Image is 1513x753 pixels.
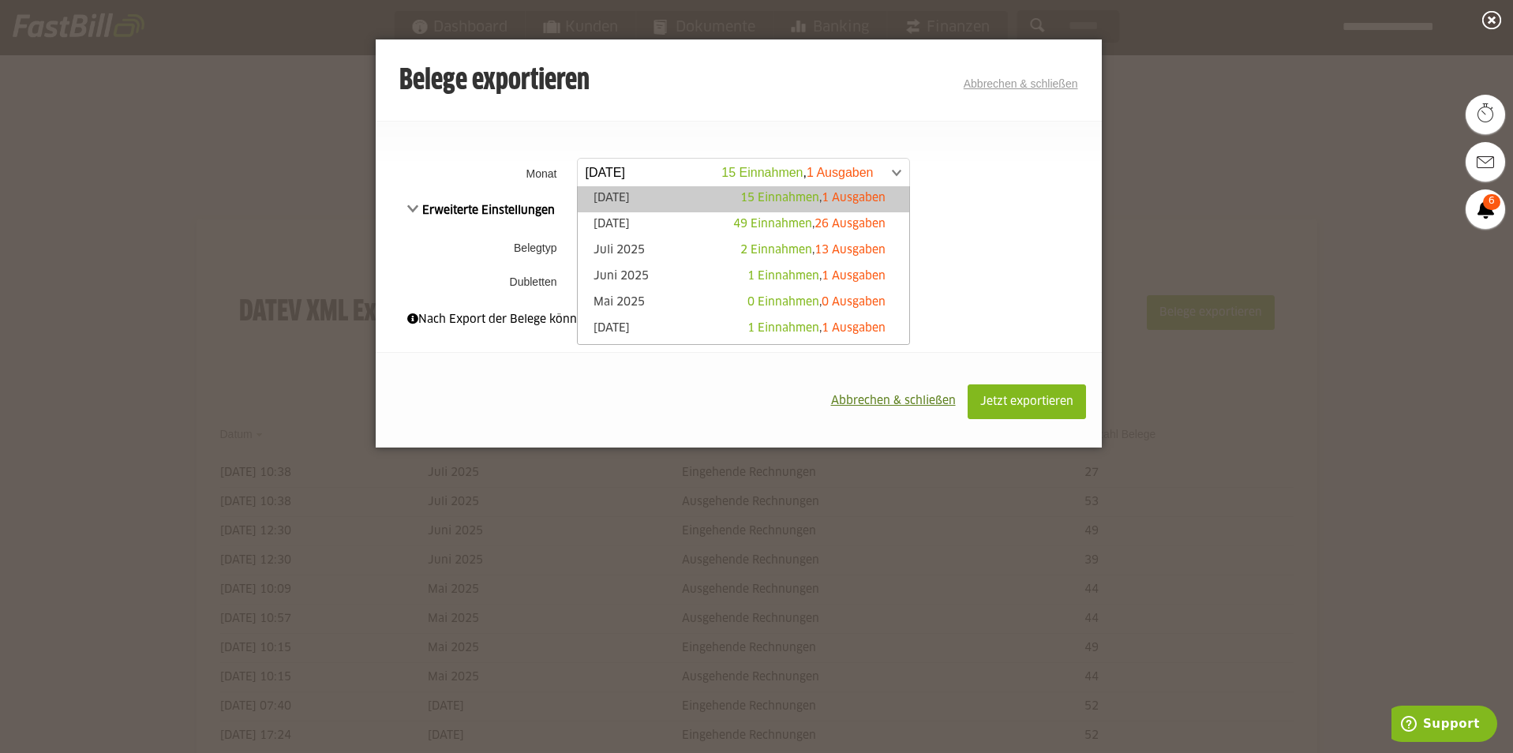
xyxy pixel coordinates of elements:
a: Abbrechen & schließen [964,77,1078,90]
button: Jetzt exportieren [968,384,1086,419]
button: Abbrechen & schließen [819,384,968,418]
div: , [747,320,886,336]
th: Monat [376,153,573,193]
span: 0 Ausgaben [822,297,886,308]
div: Nach Export der Belege können diese nicht mehr bearbeitet werden. [407,311,1070,328]
span: 1 Ausgaben [822,271,886,282]
span: 49 Einnahmen [733,219,812,230]
span: 13 Ausgaben [815,245,886,256]
span: 15 Einnahmen [740,193,819,204]
th: Dubletten [376,268,573,295]
span: Jetzt exportieren [980,396,1073,407]
a: [DATE] [586,216,901,234]
span: 1 Ausgaben [822,323,886,334]
div: , [747,268,886,284]
span: 1 Einnahmen [747,271,819,282]
a: Juni 2025 [586,268,901,287]
div: , [740,242,886,258]
span: 0 Einnahmen [747,297,819,308]
span: 1 Einnahmen [747,323,819,334]
span: Erweiterte Einstellungen [407,205,556,216]
div: , [740,190,886,206]
a: Juli 2025 [586,242,901,260]
span: 6 [1483,194,1500,210]
a: [DATE] [586,190,901,208]
div: , [747,294,886,310]
span: Abbrechen & schließen [831,395,956,406]
h3: Belege exportieren [399,66,590,97]
span: 1 Ausgaben [822,193,886,204]
div: , [733,216,886,232]
span: 2 Einnahmen [740,245,812,256]
a: Mai 2025 [586,294,901,313]
a: [DATE] [586,320,901,339]
iframe: Öffnet ein Widget, in dem Sie weitere Informationen finden [1391,706,1497,745]
th: Belegtyp [376,227,573,268]
span: 26 Ausgaben [815,219,886,230]
a: 6 [1466,189,1505,229]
